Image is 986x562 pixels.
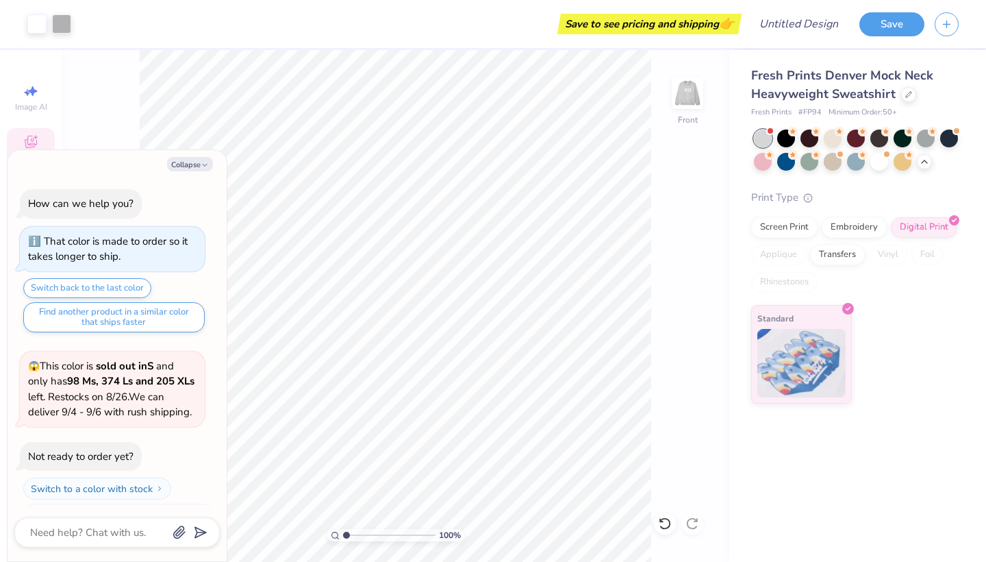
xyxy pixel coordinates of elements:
[751,217,818,238] div: Screen Print
[28,234,188,264] div: That color is made to order so it takes longer to ship.
[798,107,822,119] span: # FP94
[23,278,151,298] button: Switch back to the last color
[829,107,897,119] span: Minimum Order: 50 +
[23,504,214,526] button: Switch to a similar product with stock
[757,329,846,398] img: Standard
[751,107,792,119] span: Fresh Prints
[751,272,818,293] div: Rhinestones
[96,359,153,373] strong: sold out in S
[678,114,698,126] div: Front
[859,12,924,36] button: Save
[28,360,40,373] span: 😱
[891,217,957,238] div: Digital Print
[751,245,806,265] div: Applique
[911,245,944,265] div: Foil
[155,485,164,493] img: Switch to a color with stock
[28,450,134,463] div: Not ready to order yet?
[15,101,47,112] span: Image AI
[748,10,849,38] input: Untitled Design
[674,80,701,107] img: Front
[810,245,865,265] div: Transfers
[561,14,738,34] div: Save to see pricing and shipping
[869,245,907,265] div: Vinyl
[23,302,205,332] button: Find another product in a similar color that ships faster
[751,67,933,102] span: Fresh Prints Denver Mock Neck Heavyweight Sweatshirt
[67,374,194,388] strong: 98 Ms, 374 Ls and 205 XLs
[167,157,213,171] button: Collapse
[719,15,734,32] span: 👉
[28,197,134,210] div: How can we help you?
[757,311,794,326] span: Standard
[28,359,194,419] span: This color is and only has left . Restocks on 8/26. We can deliver 9/4 - 9/6 with rush shipping.
[439,529,461,541] span: 100 %
[751,190,959,206] div: Print Type
[822,217,887,238] div: Embroidery
[23,478,171,500] button: Switch to a color with stock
